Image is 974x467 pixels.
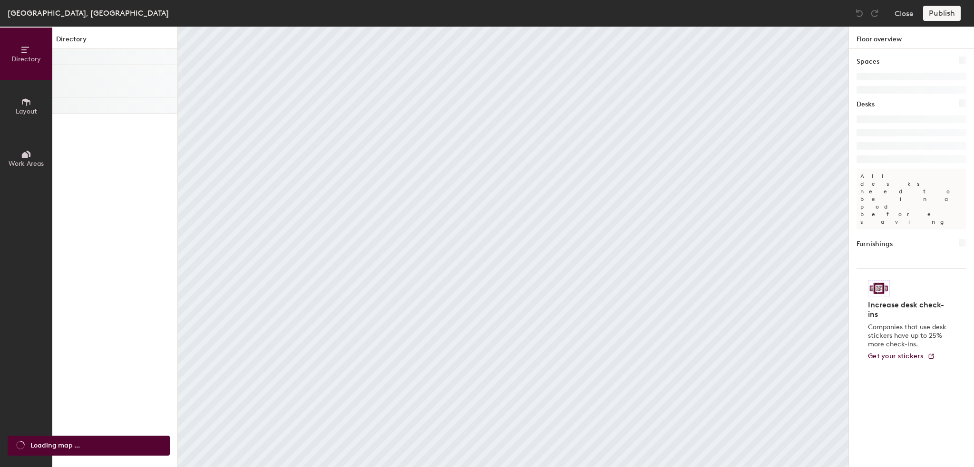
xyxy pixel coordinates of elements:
h1: Desks [857,99,875,110]
span: Loading map ... [30,440,80,451]
span: Work Areas [9,160,44,168]
div: [GEOGRAPHIC_DATA], [GEOGRAPHIC_DATA] [8,7,169,19]
h1: Spaces [857,57,879,67]
h1: Floor overview [849,27,974,49]
span: Directory [11,55,41,63]
h4: Increase desk check-ins [868,300,949,319]
a: Get your stickers [868,353,935,361]
span: Get your stickers [868,352,924,360]
p: All desks need to be in a pod before saving [857,169,966,229]
canvas: Map [178,27,848,467]
span: Layout [16,107,37,115]
img: Sticker logo [868,280,890,296]
button: Close [895,6,914,21]
img: Redo [870,9,879,18]
img: Undo [855,9,864,18]
h1: Furnishings [857,239,893,249]
p: Companies that use desk stickers have up to 25% more check-ins. [868,323,949,349]
h1: Directory [52,34,177,49]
